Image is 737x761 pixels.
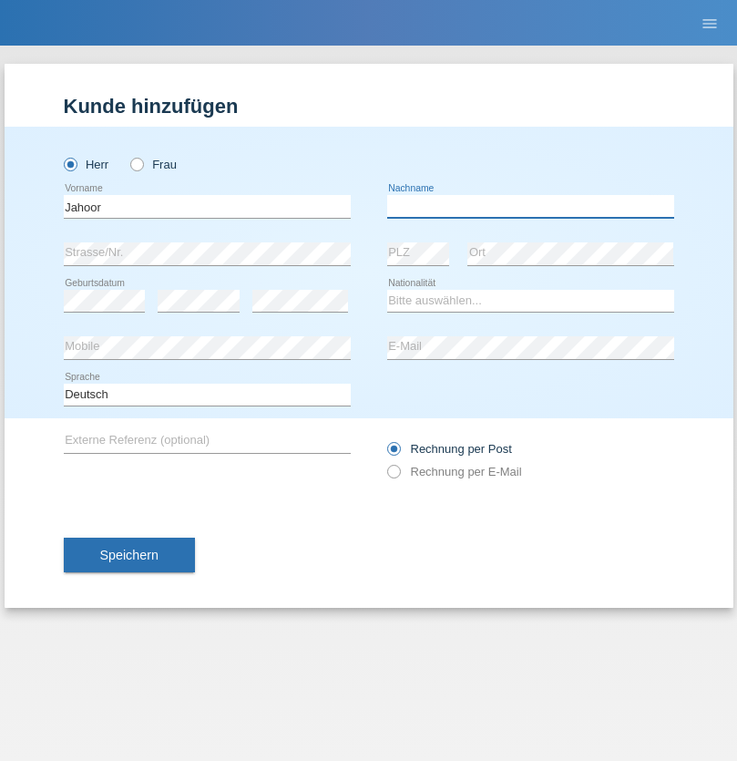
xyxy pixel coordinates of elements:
input: Frau [130,158,142,170]
button: Speichern [64,538,195,572]
input: Herr [64,158,76,170]
label: Herr [64,158,109,171]
input: Rechnung per Post [387,442,399,465]
h1: Kunde hinzufügen [64,95,674,118]
i: menu [701,15,719,33]
label: Rechnung per Post [387,442,512,456]
span: Speichern [100,548,159,562]
input: Rechnung per E-Mail [387,465,399,488]
a: menu [691,17,728,28]
label: Rechnung per E-Mail [387,465,522,478]
label: Frau [130,158,177,171]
